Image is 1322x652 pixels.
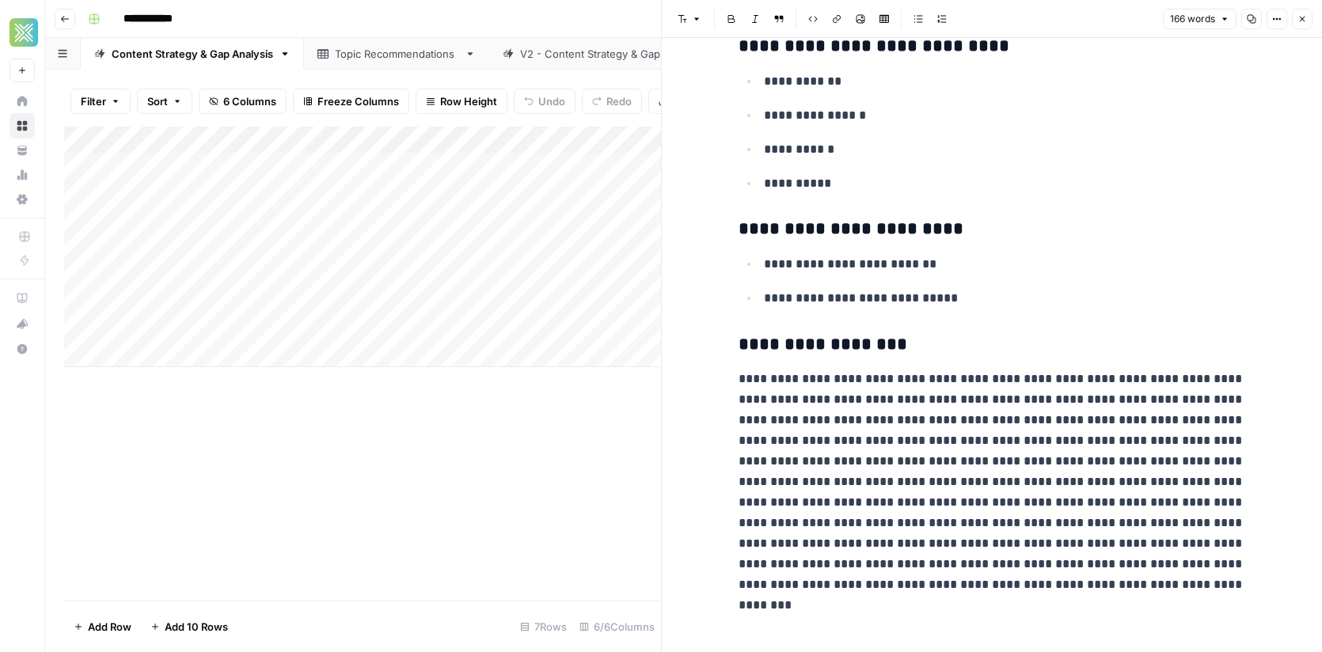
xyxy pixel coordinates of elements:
button: Help + Support [9,336,35,362]
span: Undo [538,93,565,109]
span: 6 Columns [223,93,276,109]
img: Xponent21 Logo [9,18,38,47]
button: Add Row [64,614,141,639]
div: 6/6 Columns [573,614,661,639]
span: Freeze Columns [317,93,399,109]
div: 7 Rows [514,614,573,639]
a: Topic Recommendations [304,38,489,70]
a: V2 - Content Strategy & Gap Analysis [489,38,735,70]
button: What's new? [9,311,35,336]
a: Usage [9,162,35,188]
div: What's new? [10,312,34,335]
span: Redo [606,93,632,109]
a: Your Data [9,138,35,163]
span: 166 words [1170,12,1215,26]
div: Content Strategy & Gap Analysis [112,46,273,62]
a: AirOps Academy [9,286,35,311]
a: Settings [9,187,35,212]
a: Home [9,89,35,114]
button: Row Height [416,89,507,114]
span: Add 10 Rows [165,619,228,635]
button: Undo [514,89,576,114]
button: 6 Columns [199,89,287,114]
button: Freeze Columns [293,89,409,114]
div: V2 - Content Strategy & Gap Analysis [520,46,705,62]
a: Content Strategy & Gap Analysis [81,38,304,70]
span: Sort [147,93,168,109]
span: Row Height [440,93,497,109]
a: Browse [9,113,35,138]
button: Add 10 Rows [141,614,237,639]
span: Add Row [88,619,131,635]
span: Filter [81,93,106,109]
button: Redo [582,89,642,114]
button: Sort [137,89,192,114]
button: 166 words [1163,9,1237,29]
button: Filter [70,89,131,114]
div: Topic Recommendations [335,46,458,62]
button: Workspace: Xponent21 [9,13,35,52]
